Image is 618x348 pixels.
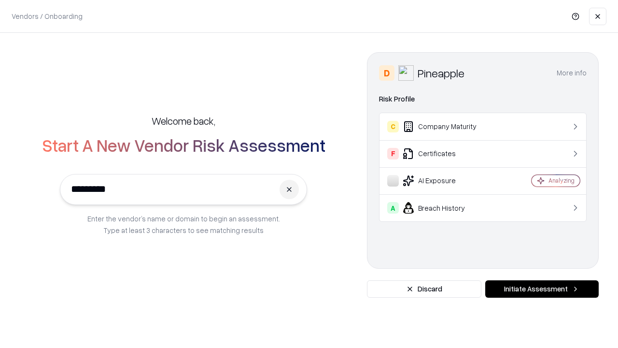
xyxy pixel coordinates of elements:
[387,121,503,132] div: Company Maturity
[367,280,481,298] button: Discard
[387,121,399,132] div: C
[485,280,599,298] button: Initiate Assessment
[418,65,464,81] div: Pineapple
[387,148,399,159] div: F
[87,213,280,236] p: Enter the vendor’s name or domain to begin an assessment. Type at least 3 characters to see match...
[557,64,587,82] button: More info
[379,65,394,81] div: D
[387,148,503,159] div: Certificates
[387,202,503,214] div: Breach History
[379,93,587,105] div: Risk Profile
[398,65,414,81] img: Pineapple
[42,135,325,155] h2: Start A New Vendor Risk Assessment
[548,176,575,185] div: Analyzing
[12,11,83,21] p: Vendors / Onboarding
[387,175,503,187] div: AI Exposure
[152,114,215,128] h5: Welcome back,
[387,202,399,214] div: A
